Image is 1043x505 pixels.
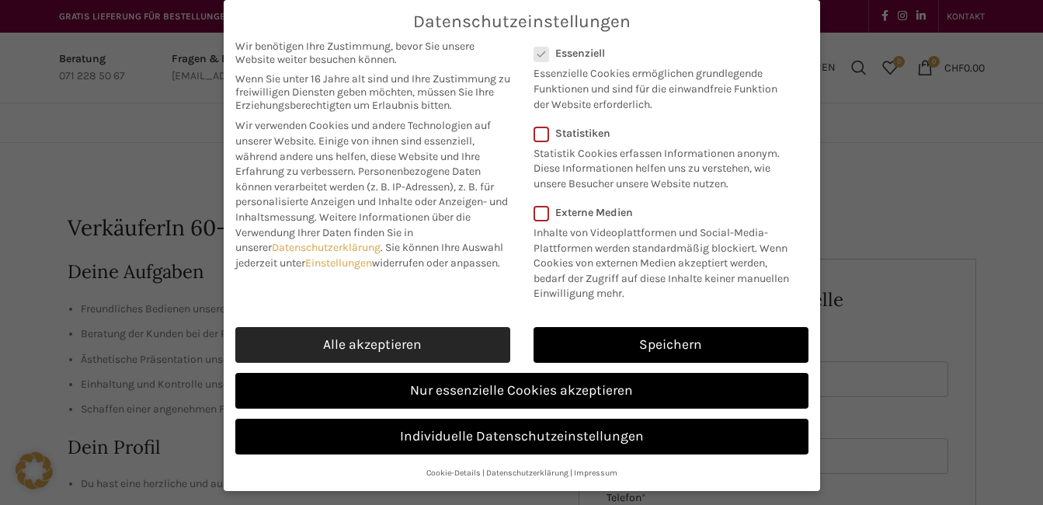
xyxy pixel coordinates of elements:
span: Wir verwenden Cookies und andere Technologien auf unserer Website. Einige von ihnen sind essenzie... [235,119,491,178]
a: Datenschutzerklärung [272,241,381,254]
span: Wir benötigen Ihre Zustimmung, bevor Sie unsere Website weiter besuchen können. [235,40,510,66]
label: Externe Medien [534,206,798,219]
a: Speichern [534,327,808,363]
span: Weitere Informationen über die Verwendung Ihrer Daten finden Sie in unserer . [235,211,471,254]
span: Personenbezogene Daten können verarbeitet werden (z. B. IP-Adressen), z. B. für personalisierte A... [235,165,508,224]
a: Nur essenzielle Cookies akzeptieren [235,373,808,409]
p: Statistik Cookies erfassen Informationen anonym. Diese Informationen helfen uns zu verstehen, wie... [534,140,788,192]
a: Einstellungen [305,256,372,270]
a: Individuelle Datenschutzeinstellungen [235,419,808,454]
span: Datenschutzeinstellungen [413,12,631,32]
span: Wenn Sie unter 16 Jahre alt sind und Ihre Zustimmung zu freiwilligen Diensten geben möchten, müss... [235,72,510,112]
span: Sie können Ihre Auswahl jederzeit unter widerrufen oder anpassen. [235,241,503,270]
a: Datenschutzerklärung [486,468,568,478]
a: Impressum [574,468,617,478]
p: Inhalte von Videoplattformen und Social-Media-Plattformen werden standardmäßig blockiert. Wenn Co... [534,219,798,301]
label: Statistiken [534,127,788,140]
a: Alle akzeptieren [235,327,510,363]
label: Essenziell [534,47,788,60]
a: Cookie-Details [426,468,481,478]
p: Essenzielle Cookies ermöglichen grundlegende Funktionen und sind für die einwandfreie Funktion de... [534,60,788,112]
